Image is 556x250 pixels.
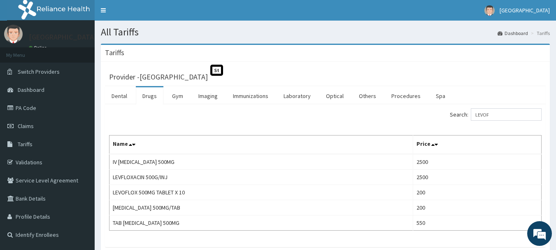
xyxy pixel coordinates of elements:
a: Laboratory [277,87,317,105]
span: Dashboard [18,86,44,93]
a: Online [29,45,49,51]
td: TAB [MEDICAL_DATA] 500MG [109,215,413,231]
span: St [210,65,223,76]
td: [MEDICAL_DATA] 500MG/TAB [109,200,413,215]
a: Dental [105,87,134,105]
a: Imaging [192,87,224,105]
span: [GEOGRAPHIC_DATA] [500,7,550,14]
img: User Image [4,25,23,43]
a: Dashboard [498,30,528,37]
td: 200 [413,185,542,200]
span: Claims [18,122,34,130]
span: Tariffs [18,140,33,148]
td: 2500 [413,154,542,170]
input: Search: [471,108,542,121]
img: User Image [484,5,495,16]
p: [GEOGRAPHIC_DATA] [29,33,97,41]
th: Price [413,136,542,154]
td: 550 [413,215,542,231]
h1: All Tariffs [101,27,550,37]
a: Drugs [136,87,163,105]
td: 200 [413,200,542,215]
th: Name [109,136,413,154]
td: LEVOFLOX 500MG TABLET X 10 [109,185,413,200]
td: IV [MEDICAL_DATA] 500MG [109,154,413,170]
a: Immunizations [226,87,275,105]
a: Procedures [385,87,427,105]
span: Switch Providers [18,68,60,75]
h3: Tariffs [105,49,124,56]
a: Gym [165,87,190,105]
td: 2500 [413,170,542,185]
label: Search: [450,108,542,121]
a: Spa [429,87,452,105]
td: LEVFLOXACIN 500G/INJ [109,170,413,185]
h3: Provider - [GEOGRAPHIC_DATA] [109,73,208,81]
a: Others [352,87,383,105]
li: Tariffs [529,30,550,37]
a: Optical [319,87,350,105]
